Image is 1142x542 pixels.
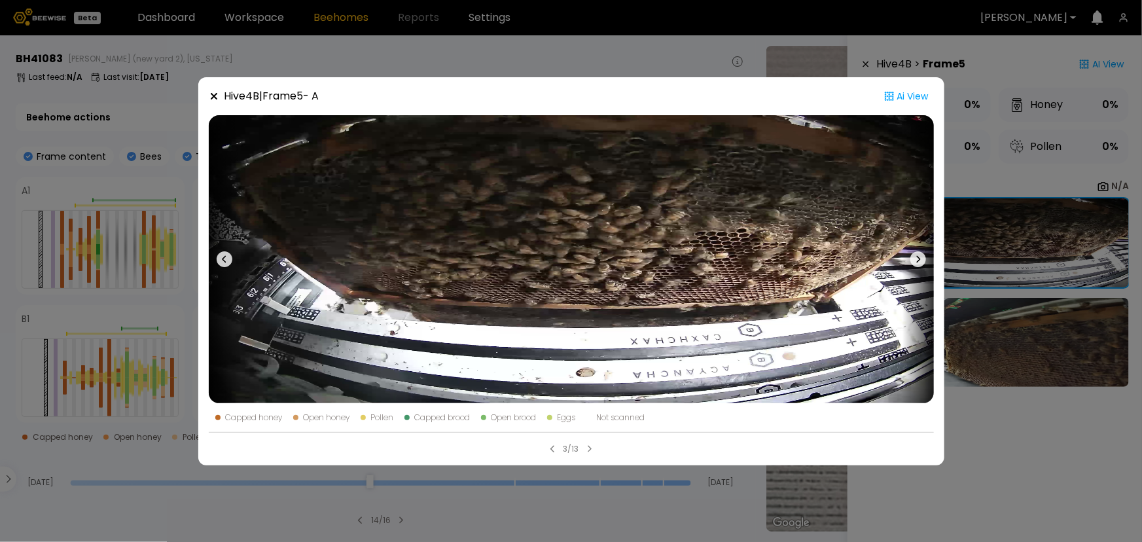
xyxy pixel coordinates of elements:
strong: Frame 5 [263,88,304,103]
div: Not scanned [597,414,645,422]
div: Open honey [304,414,350,422]
div: Pollen [371,414,394,422]
div: Capped brood [415,414,471,422]
div: Capped honey [226,414,283,422]
div: Ai View [879,88,934,105]
span: - A [304,88,319,103]
div: Open brood [491,414,537,422]
img: 20250801_092213_-0700-b-2330-front-41083-CAACYCCX.jpg [209,115,934,403]
div: Hive 4 B | [224,88,319,104]
div: Eggs [558,414,576,422]
div: 3/13 [563,443,579,455]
